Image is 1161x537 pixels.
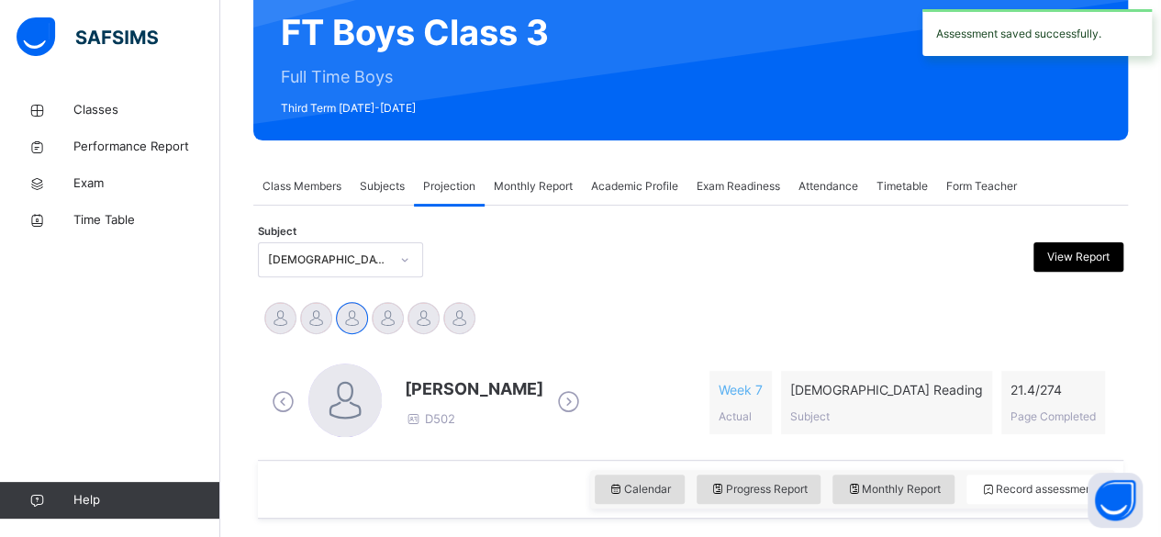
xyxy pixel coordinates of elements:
[719,380,763,399] span: Week 7
[258,224,296,240] span: Subject
[1047,249,1110,265] span: View Report
[1010,380,1096,399] span: 21.4 / 274
[281,100,549,117] span: Third Term [DATE]-[DATE]
[360,178,405,195] span: Subjects
[798,178,858,195] span: Attendance
[790,409,830,423] span: Subject
[719,409,752,423] span: Actual
[423,178,475,195] span: Projection
[268,252,389,268] div: [DEMOGRAPHIC_DATA] Reading (007)
[922,9,1152,56] div: Assessment saved successfully.
[262,178,341,195] span: Class Members
[846,481,941,498] span: Monthly Report
[405,376,543,401] span: [PERSON_NAME]
[494,178,573,195] span: Monthly Report
[608,481,671,498] span: Calendar
[710,481,808,498] span: Progress Report
[17,17,158,56] img: safsims
[73,174,220,193] span: Exam
[73,211,220,229] span: Time Table
[73,138,220,156] span: Performance Report
[73,491,219,509] span: Help
[980,481,1096,498] span: Record assessment
[73,101,220,119] span: Classes
[946,178,1017,195] span: Form Teacher
[697,178,780,195] span: Exam Readiness
[1088,473,1143,528] button: Open asap
[1010,409,1096,423] span: Page Completed
[591,178,678,195] span: Academic Profile
[405,411,455,426] span: D502
[876,178,928,195] span: Timetable
[790,380,983,399] span: [DEMOGRAPHIC_DATA] Reading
